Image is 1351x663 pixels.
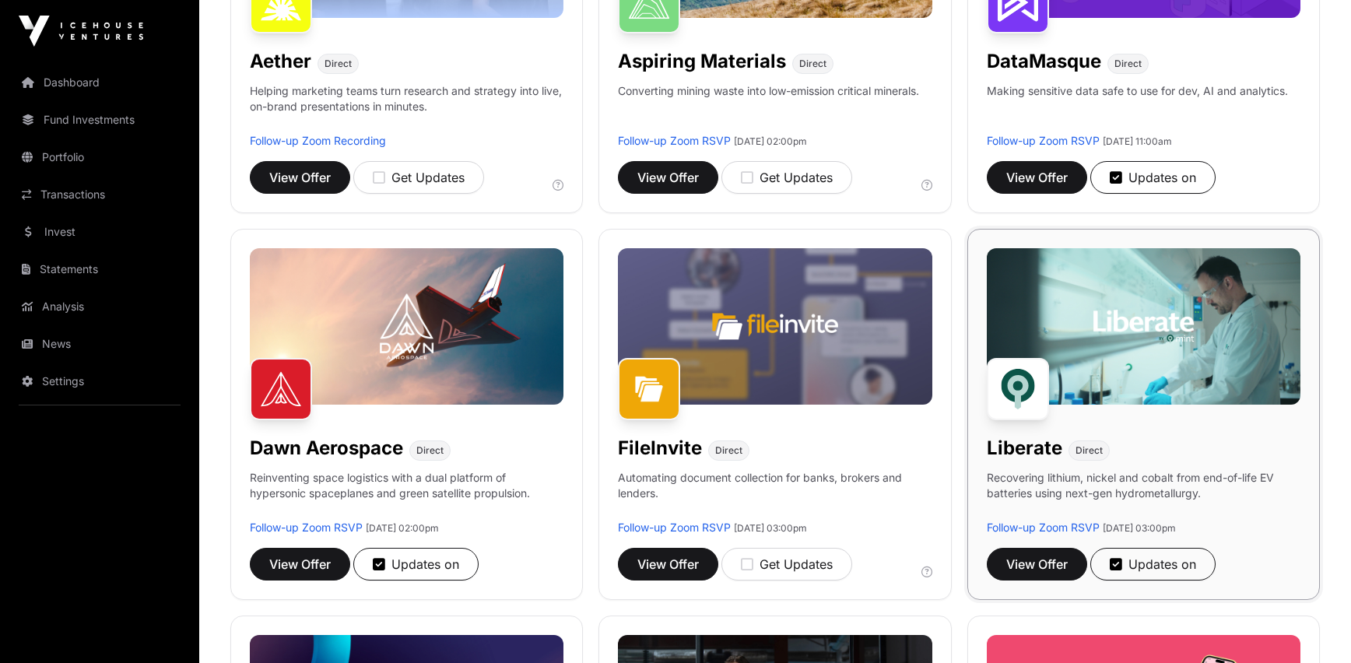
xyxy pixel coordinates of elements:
[366,522,439,534] span: [DATE] 02:00pm
[734,522,807,534] span: [DATE] 03:00pm
[721,161,852,194] button: Get Updates
[250,248,563,405] img: Dawn-Banner.jpg
[353,548,479,581] button: Updates on
[637,555,699,574] span: View Offer
[250,436,403,461] h1: Dawn Aerospace
[325,58,352,70] span: Direct
[987,436,1062,461] h1: Liberate
[637,168,699,187] span: View Offer
[19,16,143,47] img: Icehouse Ventures Logo
[987,470,1300,520] p: Recovering lithium, nickel and cobalt from end-of-life EV batteries using next-gen hydrometallurgy.
[1103,135,1172,147] span: [DATE] 11:00am
[1273,588,1351,663] iframe: Chat Widget
[250,358,312,420] img: Dawn Aerospace
[618,521,731,534] a: Follow-up Zoom RSVP
[353,161,484,194] button: Get Updates
[618,436,702,461] h1: FileInvite
[250,49,311,74] h1: Aether
[1006,168,1068,187] span: View Offer
[741,168,833,187] div: Get Updates
[1090,161,1216,194] button: Updates on
[618,548,718,581] button: View Offer
[12,289,187,324] a: Analysis
[12,177,187,212] a: Transactions
[12,140,187,174] a: Portfolio
[618,134,731,147] a: Follow-up Zoom RSVP
[416,444,444,457] span: Direct
[12,364,187,398] a: Settings
[1076,444,1103,457] span: Direct
[618,248,932,405] img: File-Invite-Banner.jpg
[1090,548,1216,581] button: Updates on
[618,470,932,520] p: Automating document collection for banks, brokers and lenders.
[250,521,363,534] a: Follow-up Zoom RSVP
[1110,168,1196,187] div: Updates on
[987,134,1100,147] a: Follow-up Zoom RSVP
[987,248,1300,405] img: Liberate-Banner.jpg
[1103,522,1176,534] span: [DATE] 03:00pm
[987,83,1288,133] p: Making sensitive data safe to use for dev, AI and analytics.
[269,555,331,574] span: View Offer
[250,83,563,133] p: Helping marketing teams turn research and strategy into live, on-brand presentations in minutes.
[987,358,1049,420] img: Liberate
[12,252,187,286] a: Statements
[734,135,807,147] span: [DATE] 02:00pm
[373,168,465,187] div: Get Updates
[250,470,563,520] p: Reinventing space logistics with a dual platform of hypersonic spaceplanes and green satellite pr...
[1110,555,1196,574] div: Updates on
[618,358,680,420] img: FileInvite
[987,161,1087,194] button: View Offer
[987,521,1100,534] a: Follow-up Zoom RSVP
[269,168,331,187] span: View Offer
[715,444,742,457] span: Direct
[618,161,718,194] button: View Offer
[799,58,826,70] span: Direct
[12,65,187,100] a: Dashboard
[618,49,786,74] h1: Aspiring Materials
[987,49,1101,74] h1: DataMasque
[250,134,386,147] a: Follow-up Zoom Recording
[1006,555,1068,574] span: View Offer
[12,103,187,137] a: Fund Investments
[741,555,833,574] div: Get Updates
[250,548,350,581] button: View Offer
[373,555,459,574] div: Updates on
[12,327,187,361] a: News
[987,548,1087,581] button: View Offer
[12,215,187,249] a: Invest
[721,548,852,581] button: Get Updates
[1114,58,1142,70] span: Direct
[250,161,350,194] button: View Offer
[618,83,919,133] p: Converting mining waste into low-emission critical minerals.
